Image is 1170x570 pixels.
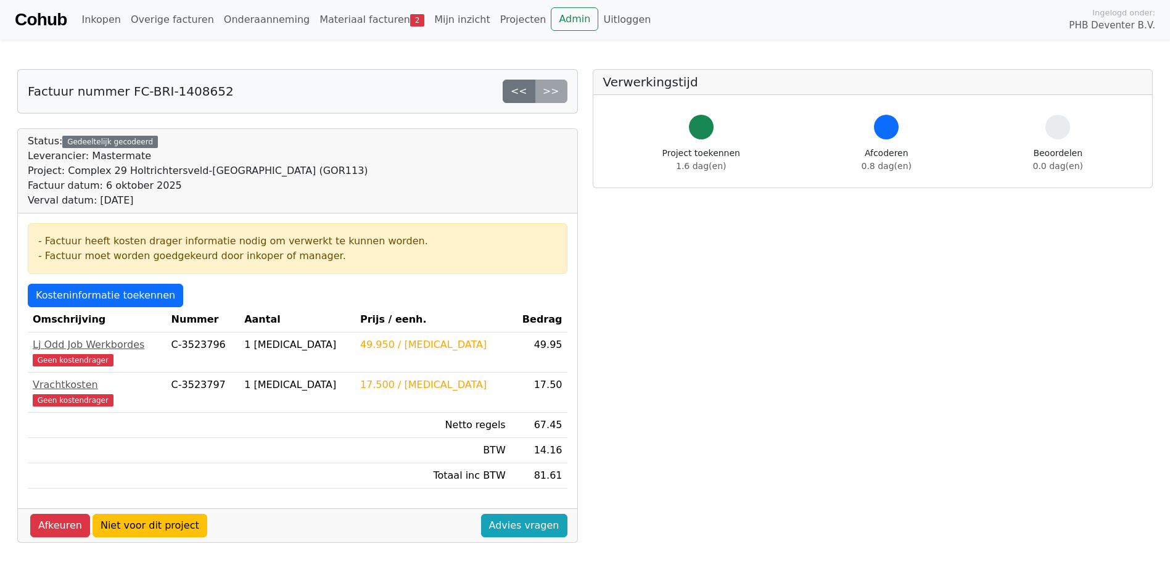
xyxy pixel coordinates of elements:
td: Totaal inc BTW [355,463,511,489]
a: Mijn inzicht [429,7,495,32]
div: Leverancier: Mastermate [28,149,368,163]
div: Project toekennen [662,147,740,173]
th: Aantal [239,307,355,332]
span: 0.0 dag(en) [1033,161,1083,171]
span: PHB Deventer B.V. [1069,19,1155,33]
div: Factuur datum: 6 oktober 2025 [28,178,368,193]
td: 17.50 [511,373,567,413]
div: Afcoderen [862,147,912,173]
span: Geen kostendrager [33,354,113,366]
div: Project: Complex 29 Holtrichtersveld-[GEOGRAPHIC_DATA] (GOR113) [28,163,368,178]
span: 0.8 dag(en) [862,161,912,171]
td: BTW [355,438,511,463]
a: Inkopen [76,7,125,32]
div: Gedeeltelijk gecodeerd [62,136,158,148]
h5: Verwerkingstijd [603,75,1143,89]
div: 1 [MEDICAL_DATA] [244,337,350,352]
a: Admin [551,7,598,31]
div: Vrachtkosten [33,378,162,392]
td: 14.16 [511,438,567,463]
td: C-3523796 [167,332,240,373]
td: 49.95 [511,332,567,373]
a: Onderaanneming [219,7,315,32]
a: Afkeuren [30,514,90,537]
div: Status: [28,134,368,208]
a: Projecten [495,7,551,32]
div: 1 [MEDICAL_DATA] [244,378,350,392]
td: 81.61 [511,463,567,489]
div: 49.950 / [MEDICAL_DATA] [360,337,506,352]
h5: Factuur nummer FC-BRI-1408652 [28,84,234,99]
div: - Factuur heeft kosten drager informatie nodig om verwerkt te kunnen worden. [38,234,557,249]
div: Verval datum: [DATE] [28,193,368,208]
a: VrachtkostenGeen kostendrager [33,378,162,407]
a: Overige facturen [126,7,219,32]
th: Prijs / eenh. [355,307,511,332]
a: Niet voor dit project [93,514,207,537]
a: Materiaal facturen2 [315,7,429,32]
span: 2 [410,14,424,27]
div: Beoordelen [1033,147,1083,173]
span: Ingelogd onder: [1092,7,1155,19]
a: Kosteninformatie toekennen [28,284,183,307]
div: - Factuur moet worden goedgekeurd door inkoper of manager. [38,249,557,263]
th: Bedrag [511,307,567,332]
a: Cohub [15,5,67,35]
a: << [503,80,535,103]
div: 17.500 / [MEDICAL_DATA] [360,378,506,392]
a: Advies vragen [481,514,567,537]
span: Geen kostendrager [33,394,113,407]
div: Lj Odd Job Werkbordes [33,337,162,352]
a: Lj Odd Job WerkbordesGeen kostendrager [33,337,162,367]
td: C-3523797 [167,373,240,413]
span: 1.6 dag(en) [676,161,726,171]
td: 67.45 [511,413,567,438]
th: Omschrijving [28,307,167,332]
th: Nummer [167,307,240,332]
td: Netto regels [355,413,511,438]
a: Uitloggen [598,7,656,32]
